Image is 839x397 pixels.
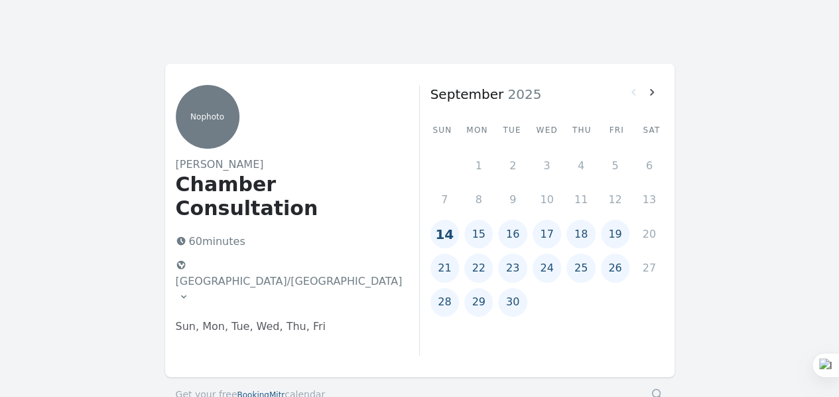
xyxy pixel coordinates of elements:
[533,254,561,282] button: 24
[176,173,398,220] h1: Chamber Consultation
[601,254,629,282] button: 26
[635,151,663,180] button: 6
[533,185,561,214] button: 10
[635,220,663,248] button: 20
[498,288,527,317] button: 30
[566,254,595,282] button: 25
[601,151,629,180] button: 5
[601,185,629,214] button: 12
[635,254,663,282] button: 27
[464,220,493,248] button: 15
[533,220,561,248] button: 17
[498,254,527,282] button: 23
[533,151,561,180] button: 3
[635,185,663,214] button: 13
[498,151,527,180] button: 2
[170,231,398,252] p: 60 minutes
[570,125,594,135] div: Thu
[464,254,493,282] button: 22
[430,220,459,248] button: 14
[566,220,595,248] button: 18
[604,125,629,135] div: Fri
[566,185,595,214] button: 11
[464,288,493,317] button: 29
[430,288,459,317] button: 28
[639,125,664,135] div: Sat
[535,125,559,135] div: Wed
[601,220,629,248] button: 19
[430,185,459,214] button: 7
[430,86,504,102] strong: September
[176,157,398,173] h2: [PERSON_NAME]
[464,185,493,214] button: 8
[170,255,408,308] button: [GEOGRAPHIC_DATA]/[GEOGRAPHIC_DATA]
[465,125,489,135] div: Mon
[498,220,527,248] button: 16
[430,125,455,135] div: Sun
[430,254,459,282] button: 21
[498,185,527,214] button: 9
[566,151,595,180] button: 4
[503,86,541,102] span: 2025
[464,151,493,180] button: 1
[500,125,525,135] div: Tue
[176,319,398,335] p: Sun, Mon, Tue, Wed, Thu, Fri
[176,112,239,122] p: No photo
